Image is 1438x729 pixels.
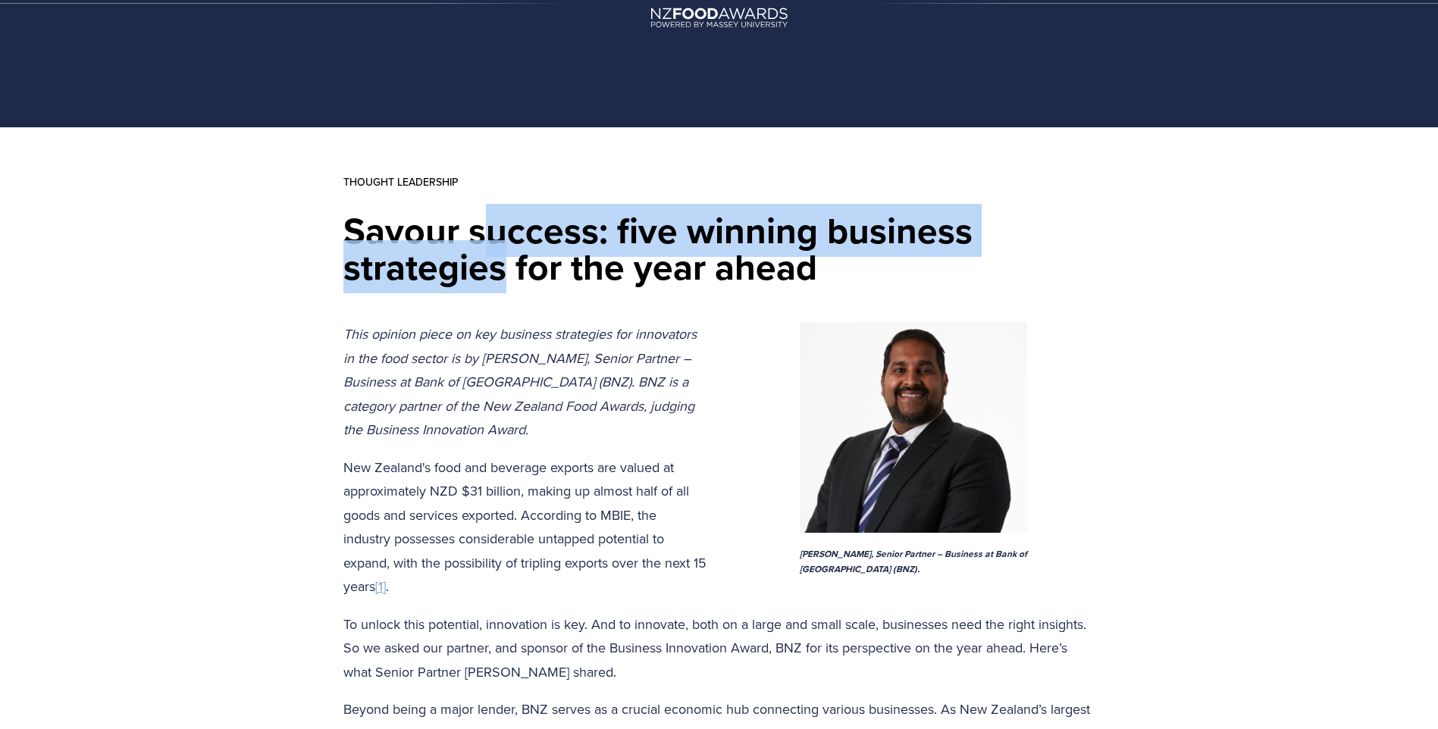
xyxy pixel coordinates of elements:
[343,612,1095,684] p: To unlock this potential, innovation is key. And to innovate, both on a large and small scale, bu...
[375,577,386,596] a: [1]
[343,212,1095,285] h1: Savour success: five winning business strategies for the year ahead
[800,547,1029,575] em: [PERSON_NAME], Senior Partner – Business at Bank of [GEOGRAPHIC_DATA] (BNZ).
[343,174,458,189] a: Thought Leadership
[343,455,1095,599] p: New Zealand's food and beverage exports are valued at approximately NZD $31 billion, making up al...
[343,324,700,439] em: ­This opinion piece on key business strategies for innovators in the food sector is by [PERSON_NA...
